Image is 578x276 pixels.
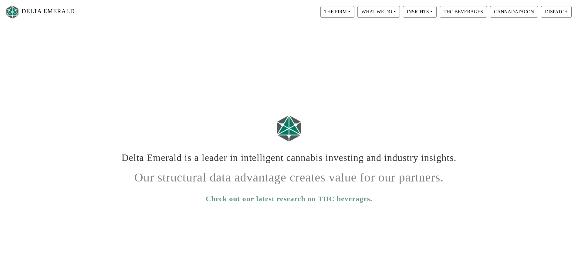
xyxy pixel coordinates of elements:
[206,193,372,204] a: Check out our latest research on THC beverages.
[320,6,354,18] button: THE FIRM
[490,6,538,18] button: CANNADATACON
[121,147,458,163] h1: Delta Emerald is a leader in intelligent cannabis investing and industry insights.
[5,4,20,20] img: Logo
[440,6,487,18] button: THC BEVERAGES
[488,9,539,14] a: CANNADATACON
[274,112,304,144] img: Logo
[121,166,458,185] h1: Our structural data advantage creates value for our partners.
[5,2,75,22] a: DELTA EMERALD
[438,9,488,14] a: THC BEVERAGES
[539,9,573,14] a: DISPATCH
[541,6,572,18] button: DISPATCH
[403,6,437,18] button: INSIGHTS
[357,6,400,18] button: WHAT WE DO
